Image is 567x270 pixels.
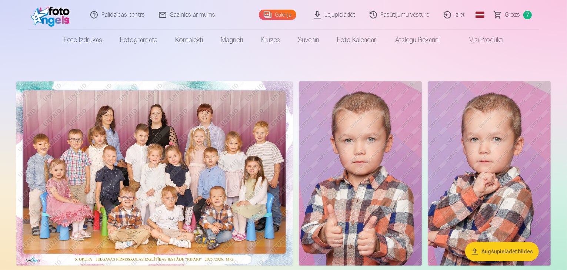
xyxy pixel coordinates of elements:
img: /fa1 [31,3,74,27]
span: Grozs [505,10,520,19]
a: Foto kalendāri [328,30,386,50]
a: Foto izdrukas [55,30,111,50]
a: Magnēti [212,30,252,50]
a: Suvenīri [289,30,328,50]
a: Krūzes [252,30,289,50]
a: Visi produkti [448,30,512,50]
a: Komplekti [166,30,212,50]
button: Augšupielādēt bildes [465,242,539,261]
a: Fotogrāmata [111,30,166,50]
span: 7 [523,11,532,19]
a: Atslēgu piekariņi [386,30,448,50]
a: Galerija [259,10,296,20]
